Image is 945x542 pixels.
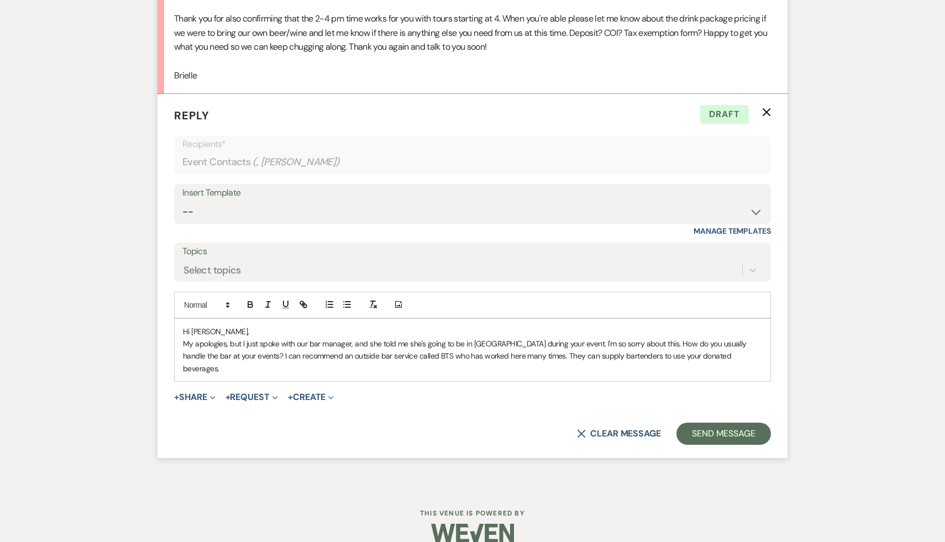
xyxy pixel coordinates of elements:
[182,151,763,173] div: Event Contacts
[183,338,762,375] p: My apologies, but I just spoke with our bar manager, and she told me she's going to be in [GEOGRA...
[253,155,340,170] span: ( , [PERSON_NAME] )
[700,105,749,124] span: Draft
[676,423,771,445] button: Send Message
[174,12,771,54] p: Thank you for also confirming that the 2-4 pm time works for you with tours starting at 4. When y...
[225,393,278,402] button: Request
[174,108,209,123] span: Reply
[288,393,293,402] span: +
[182,244,763,260] label: Topics
[174,393,179,402] span: +
[182,137,763,151] p: Recipients*
[225,393,230,402] span: +
[174,69,771,83] p: Brielle
[694,226,771,236] a: Manage Templates
[288,393,334,402] button: Create
[577,429,661,438] button: Clear message
[183,262,241,277] div: Select topics
[183,325,762,338] p: Hi [PERSON_NAME],
[174,393,216,402] button: Share
[182,185,763,201] div: Insert Template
